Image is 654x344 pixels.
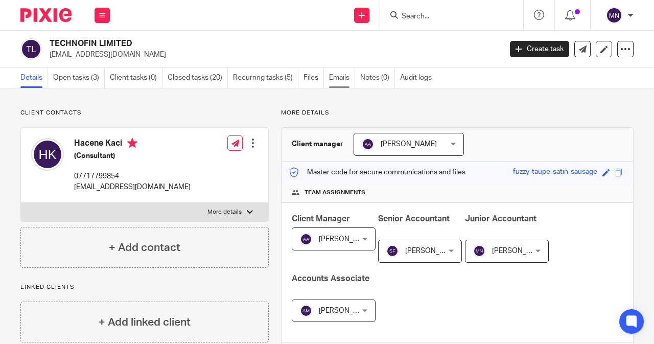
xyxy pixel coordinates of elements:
a: Open tasks (3) [53,68,105,88]
h4: + Add linked client [99,314,191,330]
img: svg%3E [300,305,312,317]
p: Master code for secure communications and files [289,167,465,177]
p: 07717799854 [74,171,191,181]
img: svg%3E [362,138,374,150]
input: Search [401,12,493,21]
span: [PERSON_NAME] [319,307,375,314]
img: svg%3E [20,38,42,60]
a: Closed tasks (20) [168,68,228,88]
p: More details [207,208,242,216]
span: [PERSON_NAME] [492,247,548,255]
a: Create task [510,41,569,57]
div: fuzzy-taupe-satin-sausage [513,167,597,178]
h5: (Consultant) [74,151,191,161]
h2: TECHNOFIN LIMITED [50,38,406,49]
p: Client contacts [20,109,269,117]
p: [EMAIL_ADDRESS][DOMAIN_NAME] [50,50,495,60]
a: Client tasks (0) [110,68,162,88]
h3: Client manager [292,139,343,149]
i: Primary [127,138,137,148]
a: Notes (0) [360,68,395,88]
span: Senior Accountant [378,215,450,223]
span: [PERSON_NAME] [319,236,375,243]
img: svg%3E [31,138,64,171]
span: Team assignments [305,189,365,197]
img: svg%3E [300,233,312,245]
p: More details [281,109,634,117]
span: [PERSON_NAME] [405,247,461,255]
a: Files [303,68,324,88]
a: Audit logs [400,68,437,88]
span: Client Manager [292,215,350,223]
img: Pixie [20,8,72,22]
img: svg%3E [386,245,399,257]
h4: + Add contact [109,240,180,256]
span: Junior Accountant [465,215,536,223]
img: svg%3E [473,245,485,257]
span: [PERSON_NAME] [381,141,437,148]
a: Details [20,68,48,88]
a: Emails [329,68,355,88]
span: Accounts Associate [292,274,369,283]
p: Linked clients [20,283,269,291]
h4: Hacene Kaci [74,138,191,151]
p: [EMAIL_ADDRESS][DOMAIN_NAME] [74,182,191,192]
img: svg%3E [606,7,622,24]
a: Recurring tasks (5) [233,68,298,88]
